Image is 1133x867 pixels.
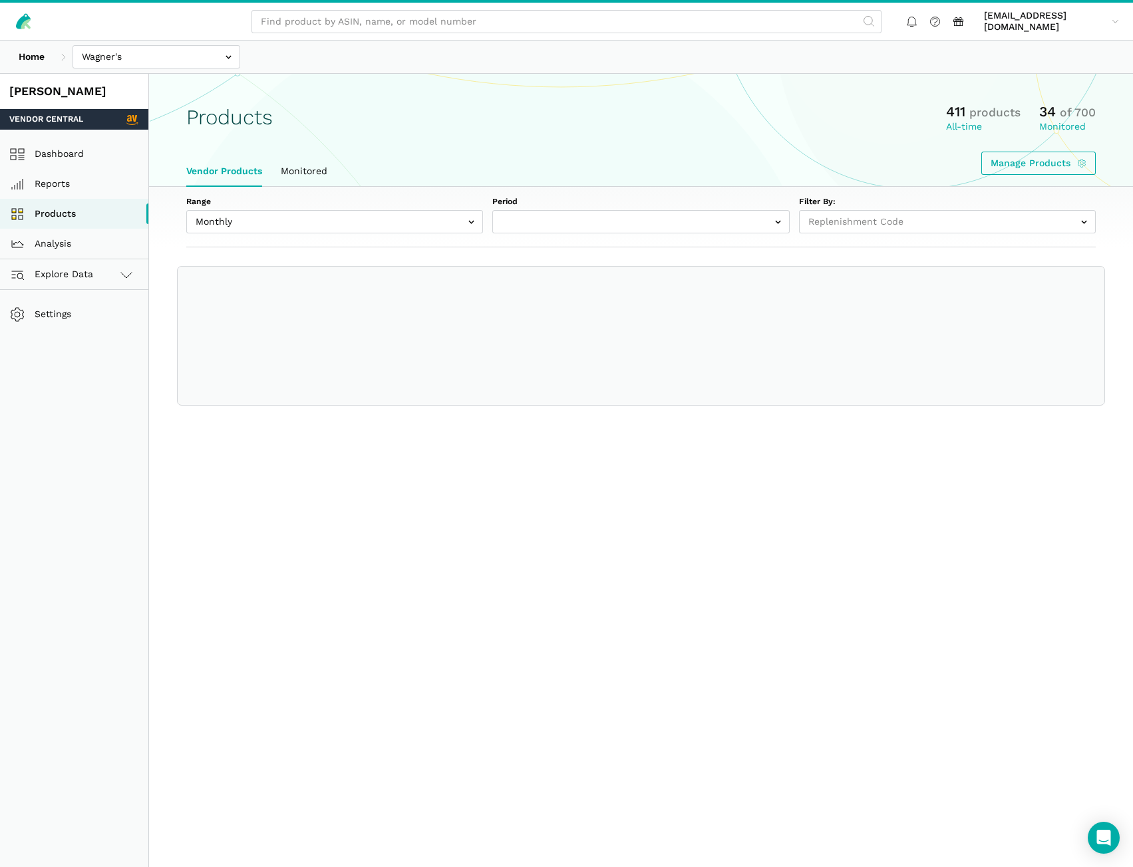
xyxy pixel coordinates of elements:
[9,83,139,100] div: [PERSON_NAME]
[1039,103,1056,120] span: 34
[1088,822,1120,854] div: Open Intercom Messenger
[969,106,1021,119] span: products
[9,114,83,126] span: Vendor Central
[251,10,882,33] input: Find product by ASIN, name, or model number
[981,152,1096,175] a: Manage Products
[946,121,1021,133] div: All-time
[14,267,93,283] span: Explore Data
[9,45,54,68] a: Home
[799,196,1096,208] label: Filter By:
[946,103,965,120] span: 411
[186,210,483,233] input: Monthly
[271,156,337,187] a: Monitored
[186,196,483,208] label: Range
[186,106,273,129] h1: Products
[799,210,1096,233] input: Replenishment Code
[177,156,271,187] a: Vendor Products
[979,7,1124,35] a: [EMAIL_ADDRESS][DOMAIN_NAME]
[984,10,1107,33] span: [EMAIL_ADDRESS][DOMAIN_NAME]
[1060,106,1096,119] span: of 700
[1039,121,1096,133] div: Monitored
[73,45,240,68] input: Wagner's
[492,196,789,208] label: Period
